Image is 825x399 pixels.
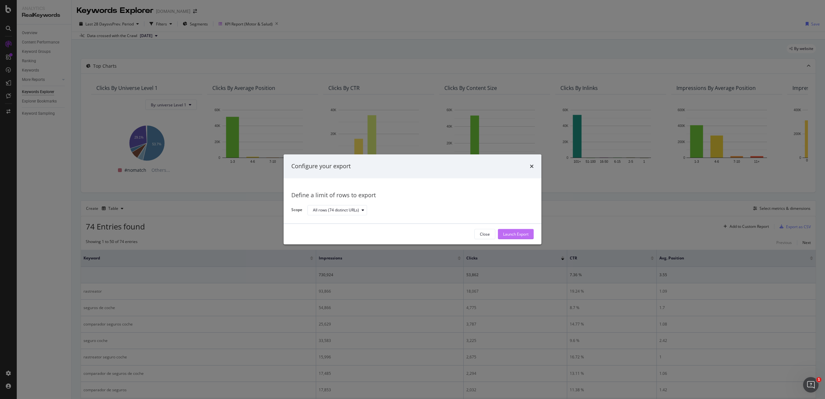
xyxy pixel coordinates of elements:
[816,377,821,382] span: 1
[284,154,541,244] div: modal
[307,205,367,215] button: All rows (74 distinct URLs)
[291,207,302,214] label: Scope
[291,162,351,170] div: Configure your export
[503,231,529,237] div: Launch Export
[313,208,359,212] div: All rows (74 distinct URLs)
[498,229,534,239] button: Launch Export
[474,229,495,239] button: Close
[291,191,534,200] div: Define a limit of rows to export
[480,231,490,237] div: Close
[803,377,819,393] iframe: Intercom live chat
[530,162,534,170] div: times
